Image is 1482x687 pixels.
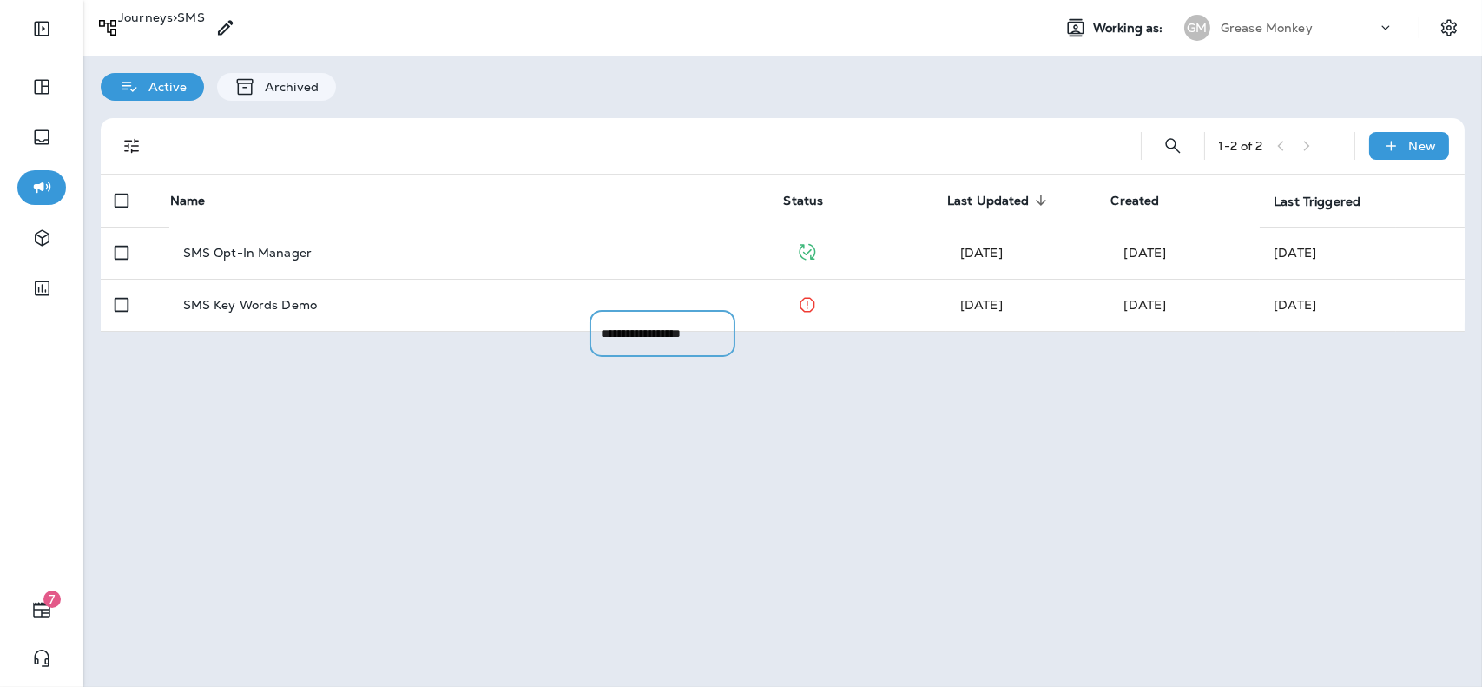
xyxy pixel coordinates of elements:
[140,80,187,94] p: Active
[1221,21,1313,35] p: Grease Monkey
[783,193,823,208] span: Status
[947,194,1030,208] span: Last Updated
[1124,245,1167,261] span: Jared Rich
[1433,12,1465,43] button: Settings
[170,194,206,208] span: Name
[115,129,149,163] button: Filters
[17,11,66,46] button: Expand Sidebar
[796,243,818,259] span: Published
[173,10,205,36] p: SMS
[1184,15,1210,41] div: GM
[183,298,318,312] p: SMS Key Words Demo
[43,591,61,608] span: 7
[256,80,319,94] p: Archived
[1260,279,1465,331] td: [DATE]
[796,295,818,311] span: Stopped
[960,245,1003,261] span: Brian Clark
[1219,139,1263,153] div: 1 - 2 of 2
[1124,297,1167,313] span: Jared Rich
[118,10,173,36] p: Journeys
[1156,129,1190,163] button: Search Journeys
[1274,195,1360,209] span: Last Triggered
[183,246,313,260] p: SMS Opt-In Manager
[1093,21,1167,36] span: Working as:
[960,297,1003,313] span: Jared Rich
[1260,227,1465,279] td: [DATE]
[1111,194,1160,208] span: Created
[1409,139,1436,153] p: New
